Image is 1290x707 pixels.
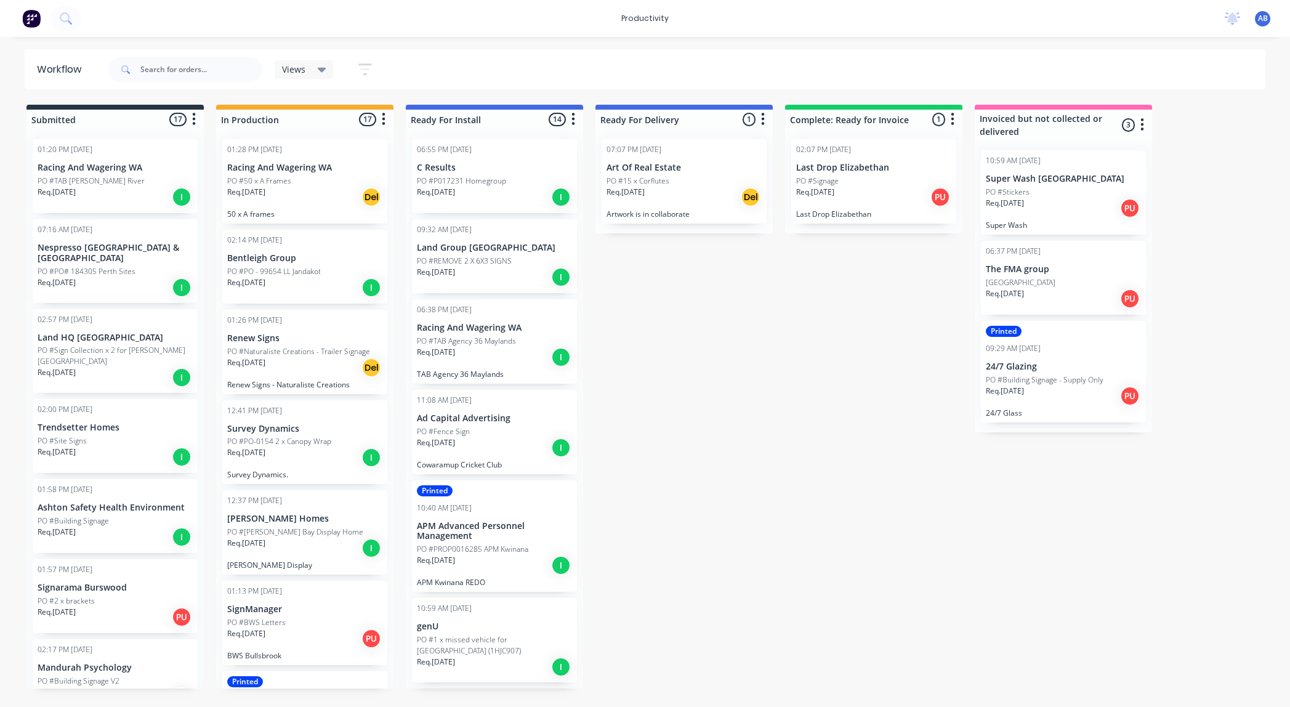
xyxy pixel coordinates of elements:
[417,413,572,424] p: Ad Capital Advertising
[222,310,387,394] div: 01:26 PM [DATE]Renew SignsPO #Naturaliste Creations - Trailer SignageReq.[DATE]DelRenew Signs - N...
[986,374,1103,386] p: PO #Building Signage - Supply Only
[796,209,951,219] p: Last Drop Elizabethan
[981,150,1146,235] div: 10:59 AM [DATE]Super Wash [GEOGRAPHIC_DATA]PO #StickersReq.[DATE]PUSuper Wash
[417,578,572,587] p: APM Kwinana REDO
[38,345,193,367] p: PO #Sign Collection x 2 for [PERSON_NAME][GEOGRAPHIC_DATA]
[227,470,382,479] p: Survey Dynamics.
[981,241,1146,315] div: 06:37 PM [DATE]The FMA group[GEOGRAPHIC_DATA]Req.[DATE]PU
[172,187,191,207] div: I
[417,347,455,358] p: Req. [DATE]
[38,503,193,513] p: Ashton Safety Health Environment
[607,176,669,187] p: PO #15 x Corflutes
[412,390,577,474] div: 11:08 AM [DATE]Ad Capital AdvertisingPO #Fence SignReq.[DATE]ICowaramup Cricket Club
[38,676,119,687] p: PO #Building Signage V2
[227,176,291,187] p: PO #50 x A Frames
[361,278,381,297] div: I
[227,560,382,570] p: [PERSON_NAME] Display
[227,651,382,660] p: BWS Bullsbrook
[227,380,382,389] p: Renew Signs - Naturaliste Creations
[38,583,193,593] p: Signarama Burswood
[227,357,265,368] p: Req. [DATE]
[227,676,263,687] div: Printed
[227,266,321,277] p: PO #PO - 99654 LL Jandakot
[38,446,76,458] p: Req. [DATE]
[551,187,571,207] div: I
[38,367,76,378] p: Req. [DATE]
[38,663,193,673] p: Mandurah Psychology
[227,144,282,155] div: 01:28 PM [DATE]
[417,634,572,656] p: PO #1 x missed vehicle for [GEOGRAPHIC_DATA] (1HJC907)
[33,479,198,553] div: 01:58 PM [DATE]Ashton Safety Health EnvironmentPO #Building SignageReq.[DATE]I
[227,209,382,219] p: 50 x A frames
[227,628,265,639] p: Req. [DATE]
[38,607,76,618] p: Req. [DATE]
[33,559,198,633] div: 01:57 PM [DATE]Signarama BurswoodPO #2 x bracketsReq.[DATE]PU
[22,9,41,28] img: Factory
[417,370,572,379] p: TAB Agency 36 Maylands
[551,438,571,458] div: I
[417,485,453,496] div: Printed
[551,555,571,575] div: I
[361,448,381,467] div: I
[417,437,455,448] p: Req. [DATE]
[796,176,839,187] p: PO #Signage
[986,198,1024,209] p: Req. [DATE]
[38,644,92,655] div: 02:17 PM [DATE]
[361,187,381,207] div: Del
[227,495,282,506] div: 12:37 PM [DATE]
[38,187,76,198] p: Req. [DATE]
[282,63,305,76] span: Views
[38,243,193,264] p: Nespresso [GEOGRAPHIC_DATA] & [GEOGRAPHIC_DATA]
[227,163,382,173] p: Racing And Wagering WA
[602,139,767,224] div: 07:07 PM [DATE]Art Of Real EstatePO #15 x CorflutesReq.[DATE]DelArtwork is in collaborate
[986,386,1024,397] p: Req. [DATE]
[986,220,1141,230] p: Super Wash
[38,422,193,433] p: Trendsetter Homes
[607,144,661,155] div: 07:07 PM [DATE]
[986,343,1041,354] div: 09:29 AM [DATE]
[227,253,382,264] p: Bentleigh Group
[227,586,282,597] div: 01:13 PM [DATE]
[38,333,193,343] p: Land HQ [GEOGRAPHIC_DATA]
[38,163,193,173] p: Racing And Wagering WA
[412,219,577,293] div: 09:32 AM [DATE]Land Group [GEOGRAPHIC_DATA]PO #REMOVE 2 X 6X3 SIGNSReq.[DATE]I
[417,256,512,267] p: PO #REMOVE 2 X 6X3 SIGNS
[930,187,950,207] div: PU
[222,139,387,224] div: 01:28 PM [DATE]Racing And Wagering WAPO #50 x A FramesReq.[DATE]Del50 x A frames
[227,447,265,458] p: Req. [DATE]
[227,405,282,416] div: 12:41 PM [DATE]
[551,657,571,677] div: I
[981,321,1146,422] div: Printed09:29 AM [DATE]24/7 GlazingPO #Building Signage - Supply OnlyReq.[DATE]PU24/7 Glass
[417,395,472,406] div: 11:08 AM [DATE]
[33,309,198,394] div: 02:57 PM [DATE]Land HQ [GEOGRAPHIC_DATA]PO #Sign Collection x 2 for [PERSON_NAME][GEOGRAPHIC_DATA...
[986,408,1141,418] p: 24/7 Glass
[361,629,381,648] div: PU
[986,288,1024,299] p: Req. [DATE]
[227,617,286,628] p: PO #BWS Letters
[361,358,381,378] div: Del
[796,187,834,198] p: Req. [DATE]
[227,346,370,357] p: PO #Naturaliste Creations - Trailer Signage
[986,326,1022,337] div: Printed
[38,687,76,698] p: Req. [DATE]
[1120,198,1140,218] div: PU
[417,224,472,235] div: 09:32 AM [DATE]
[172,278,191,297] div: I
[172,607,191,627] div: PU
[227,187,265,198] p: Req. [DATE]
[38,515,109,527] p: PO #Building Signage
[417,144,472,155] div: 06:55 PM [DATE]
[607,187,645,198] p: Req. [DATE]
[986,187,1030,198] p: PO #Stickers
[33,219,198,303] div: 07:16 AM [DATE]Nespresso [GEOGRAPHIC_DATA] & [GEOGRAPHIC_DATA]PO #PO# 184305 Perth SitesReq.[DATE]I
[38,314,92,325] div: 02:57 PM [DATE]
[172,527,191,547] div: I
[227,235,282,246] div: 02:14 PM [DATE]
[417,521,572,542] p: APM Advanced Personnel Management
[37,62,87,77] div: Workflow
[417,323,572,333] p: Racing And Wagering WA
[38,596,95,607] p: PO #2 x brackets
[227,424,382,434] p: Survey Dynamics
[38,527,76,538] p: Req. [DATE]
[227,277,265,288] p: Req. [DATE]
